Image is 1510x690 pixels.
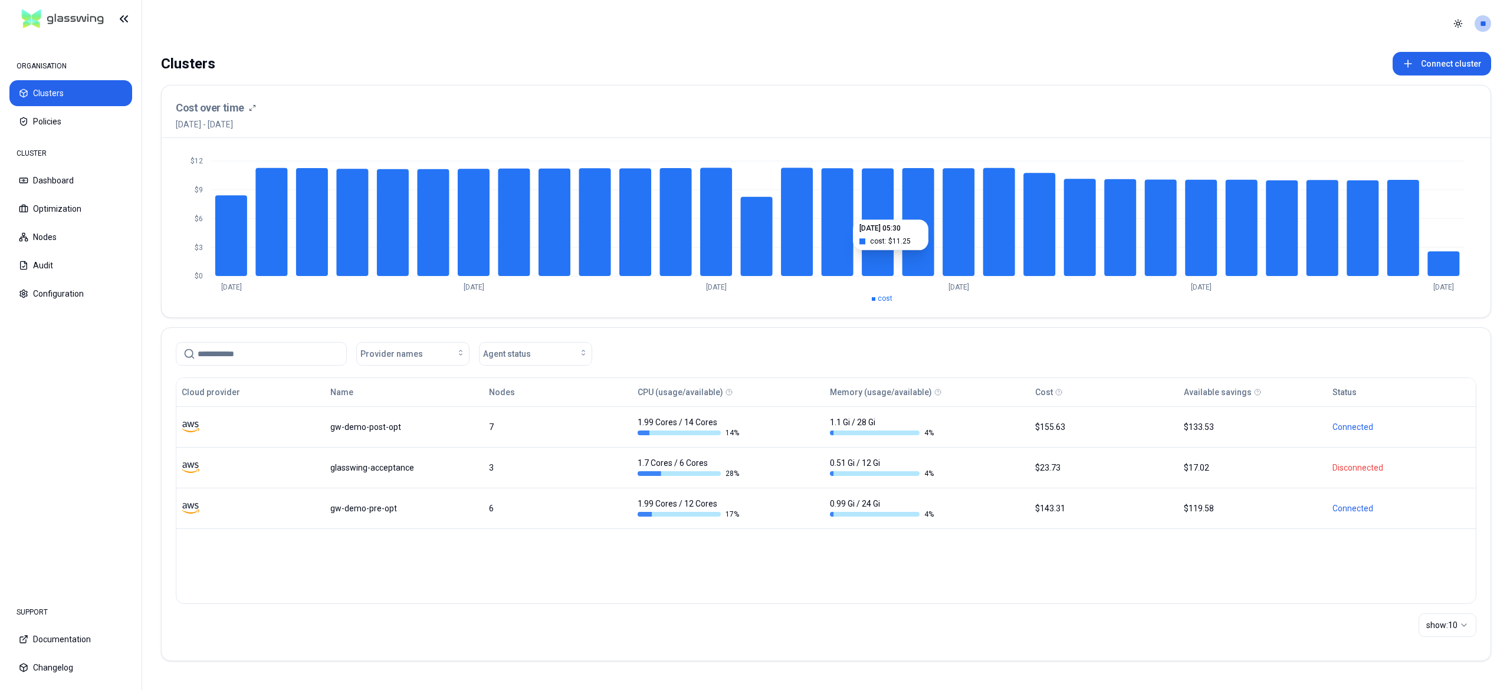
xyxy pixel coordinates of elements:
[1191,283,1212,291] tspan: [DATE]
[489,421,627,433] div: 7
[830,416,934,438] div: 1.1 Gi / 28 Gi
[9,167,132,193] button: Dashboard
[356,342,470,366] button: Provider names
[489,380,515,404] button: Nodes
[830,457,934,478] div: 0.51 Gi / 12 Gi
[483,348,531,360] span: Agent status
[182,500,199,517] img: aws
[1035,421,1173,433] div: $155.63
[948,283,969,291] tspan: [DATE]
[330,421,478,433] div: gw-demo-post-opt
[878,294,892,303] span: cost
[330,380,353,404] button: Name
[161,52,215,75] div: Clusters
[1393,52,1491,75] button: Connect cluster
[182,380,240,404] button: Cloud provider
[330,502,478,514] div: gw-demo-pre-opt
[9,600,132,624] div: SUPPORT
[195,272,203,280] tspan: $0
[1332,462,1470,474] div: Disconnected
[830,380,932,404] button: Memory (usage/available)
[9,224,132,250] button: Nodes
[9,281,132,307] button: Configuration
[9,54,132,78] div: ORGANISATION
[9,80,132,106] button: Clusters
[360,348,423,360] span: Provider names
[182,418,199,436] img: aws
[638,498,741,519] div: 1.99 Cores / 12 Cores
[176,100,244,116] h3: Cost over time
[1035,380,1053,404] button: Cost
[1332,386,1357,398] div: Status
[1184,462,1322,474] div: $17.02
[1035,502,1173,514] div: $143.31
[638,428,741,438] div: 14 %
[9,626,132,652] button: Documentation
[17,5,109,33] img: GlassWing
[1184,502,1322,514] div: $119.58
[182,459,199,477] img: aws
[638,510,741,519] div: 17 %
[195,186,203,194] tspan: $9
[195,215,203,223] tspan: $6
[479,342,592,366] button: Agent status
[830,510,934,519] div: 4 %
[489,462,627,474] div: 3
[638,457,741,478] div: 1.7 Cores / 6 Cores
[1332,421,1470,433] div: Connected
[638,380,723,404] button: CPU (usage/available)
[9,142,132,165] div: CLUSTER
[830,469,934,478] div: 4 %
[1433,283,1454,291] tspan: [DATE]
[1332,502,1470,514] div: Connected
[638,416,741,438] div: 1.99 Cores / 14 Cores
[9,655,132,681] button: Changelog
[706,283,727,291] tspan: [DATE]
[9,252,132,278] button: Audit
[195,244,203,252] tspan: $3
[489,502,627,514] div: 6
[1035,462,1173,474] div: $23.73
[638,469,741,478] div: 28 %
[1184,380,1252,404] button: Available savings
[221,283,242,291] tspan: [DATE]
[1184,421,1322,433] div: $133.53
[464,283,484,291] tspan: [DATE]
[330,462,478,474] div: glasswing-acceptance
[9,109,132,134] button: Policies
[830,498,934,519] div: 0.99 Gi / 24 Gi
[9,196,132,222] button: Optimization
[176,119,256,130] span: [DATE] - [DATE]
[830,428,934,438] div: 4 %
[191,157,203,165] tspan: $12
